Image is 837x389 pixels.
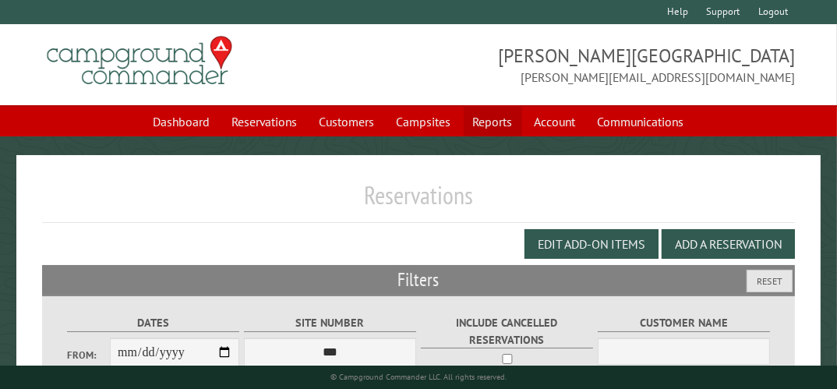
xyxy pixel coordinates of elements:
img: Campground Commander [42,30,237,91]
label: Customer Name [598,314,770,332]
button: Add a Reservation [662,229,795,259]
label: From: [67,348,110,362]
a: Dashboard [144,107,220,136]
label: Site Number [244,314,416,332]
a: Campsites [387,107,461,136]
button: Edit Add-on Items [524,229,659,259]
h2: Filters [42,265,796,295]
button: Reset [747,270,793,292]
a: Reservations [223,107,307,136]
a: Reports [464,107,522,136]
label: Include Cancelled Reservations [421,314,593,348]
a: Account [525,107,585,136]
span: [PERSON_NAME][GEOGRAPHIC_DATA] [PERSON_NAME][EMAIL_ADDRESS][DOMAIN_NAME] [418,43,795,87]
label: Dates [67,314,239,332]
a: Communications [588,107,694,136]
h1: Reservations [42,180,796,223]
a: Customers [310,107,384,136]
small: © Campground Commander LLC. All rights reserved. [330,372,507,382]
